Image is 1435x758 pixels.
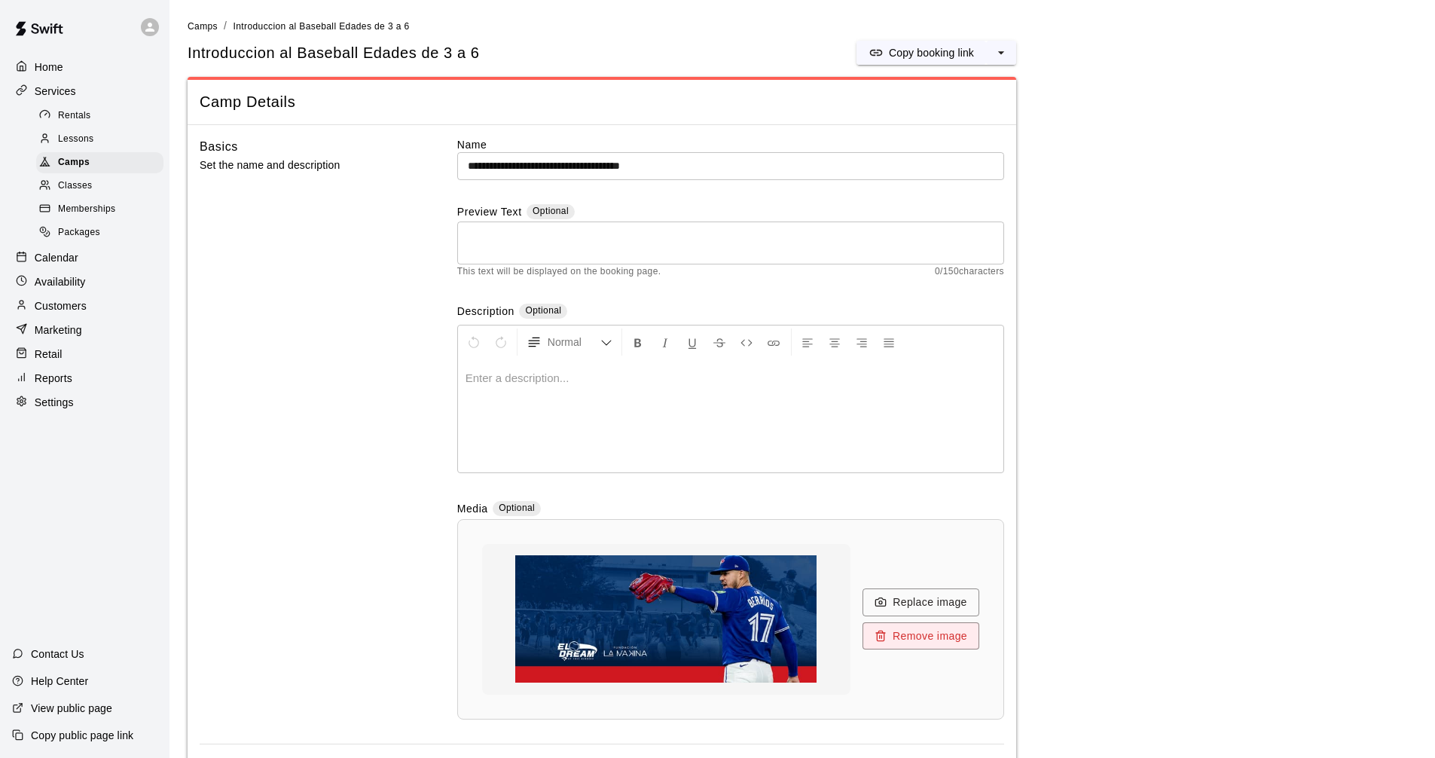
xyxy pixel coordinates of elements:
a: Lessons [36,127,169,151]
a: Camps [36,151,169,175]
div: Memberships [36,199,163,220]
p: Calendar [35,250,78,265]
p: Settings [35,395,74,410]
span: Optional [525,305,561,316]
a: Calendar [12,246,157,269]
button: Undo [461,329,487,356]
a: Packages [36,222,169,245]
a: Home [12,56,157,78]
p: Retail [35,347,63,362]
a: Marketing [12,319,157,341]
img: Service image [515,544,817,695]
button: Copy booking link [856,41,986,65]
p: Home [35,60,63,75]
button: Insert Link [761,329,786,356]
button: Justify Align [876,329,902,356]
span: Optional [533,206,569,216]
p: Set the name and description [200,156,409,175]
button: Formatting Options [521,329,618,356]
div: Camps [36,152,163,173]
li: / [224,18,227,34]
span: Classes [58,179,92,194]
button: Replace image [863,588,979,616]
p: Customers [35,298,87,313]
span: Packages [58,225,100,240]
a: Camps [188,20,218,32]
a: Services [12,80,157,102]
label: Name [457,137,1004,152]
span: Camps [58,155,90,170]
span: Memberships [58,202,115,217]
span: 0 / 150 characters [935,264,1004,280]
p: Marketing [35,322,82,338]
span: This text will be displayed on the booking page. [457,264,661,280]
p: Contact Us [31,646,84,662]
button: Left Align [795,329,820,356]
span: Camp Details [200,92,1004,112]
div: Rentals [36,105,163,127]
a: Memberships [36,198,169,222]
button: Remove image [863,622,979,650]
p: Availability [35,274,86,289]
div: Classes [36,176,163,197]
a: Settings [12,391,157,414]
p: Copy booking link [889,45,974,60]
h6: Basics [200,137,238,157]
p: View public page [31,701,112,716]
div: Packages [36,222,163,243]
label: Description [457,304,514,321]
span: Optional [499,503,535,513]
span: Camps [188,21,218,32]
button: Format Italics [652,329,678,356]
div: Lessons [36,129,163,150]
p: Reports [35,371,72,386]
span: Normal [548,335,600,350]
span: Lessons [58,132,94,147]
button: Format Underline [679,329,705,356]
button: Format Strikethrough [707,329,732,356]
nav: breadcrumb [188,18,1417,35]
span: Rentals [58,109,91,124]
button: Redo [488,329,514,356]
label: Media [457,501,488,518]
p: Copy public page link [31,728,133,743]
label: Preview Text [457,204,522,222]
a: Rentals [36,104,169,127]
div: split button [856,41,1016,65]
span: Introduccion al Baseball Edades de 3 a 6 [233,21,409,32]
button: Center Align [822,329,847,356]
p: Help Center [31,674,88,689]
p: Services [35,84,76,99]
button: Insert Code [734,329,759,356]
button: Right Align [849,329,875,356]
a: Reports [12,367,157,390]
a: Retail [12,343,157,365]
a: Availability [12,270,157,293]
button: Format Bold [625,329,651,356]
h5: Introduccion al Baseball Edades de 3 a 6 [188,43,480,63]
a: Classes [36,175,169,198]
button: select merge strategy [986,41,1016,65]
a: Customers [12,295,157,317]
